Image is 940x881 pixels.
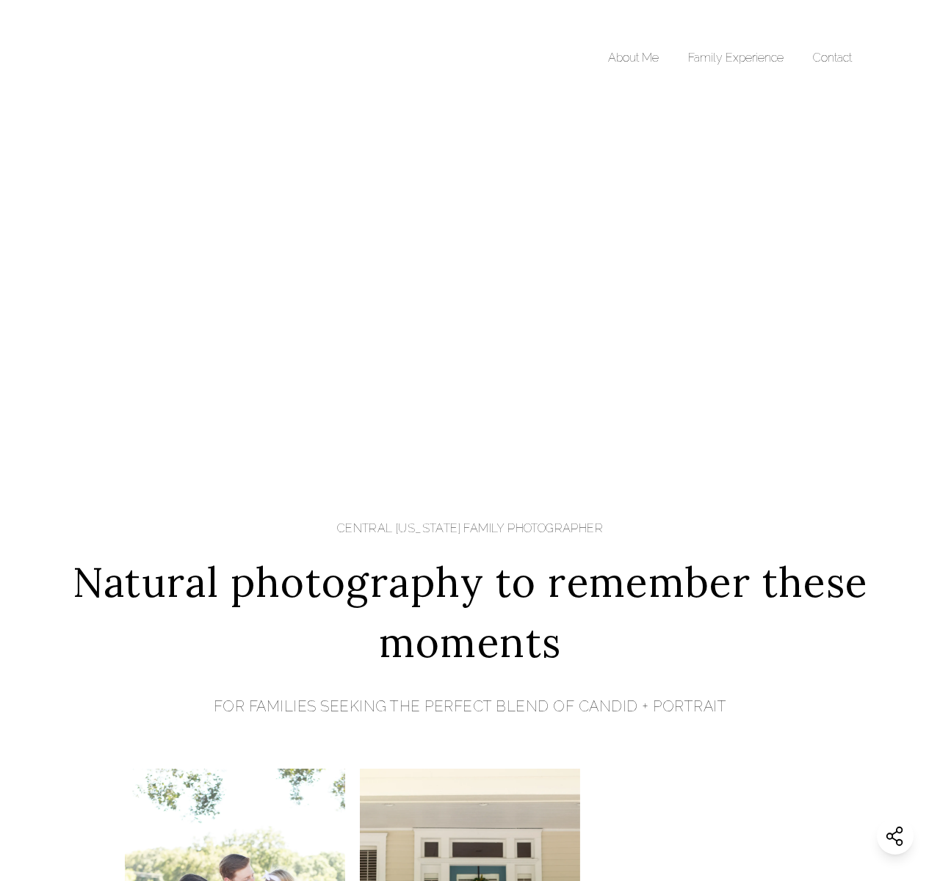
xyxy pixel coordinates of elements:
[813,51,852,65] a: Contact
[877,818,914,855] button: Share this website
[22,552,918,673] span: Natural photography to remember these moments
[88,15,308,101] a: Calli Wickes Photography Home Page
[22,695,918,717] p: FOR FAMILIES SEEKING THE PERFECT BLEND OF CANDID + PORTRAIT
[688,51,784,65] a: Family Experience
[22,520,918,537] h1: CENTRAL [US_STATE] FAMILY PHOTOGRAPHER
[88,15,308,101] img: Calli Wickes Photography Logo
[608,51,659,65] a: About Me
